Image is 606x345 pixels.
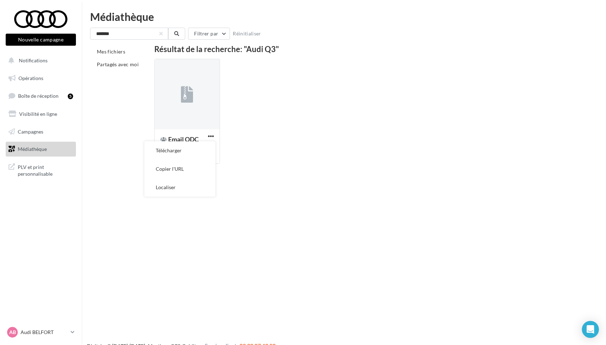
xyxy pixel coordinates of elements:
[4,53,75,68] button: Notifications
[18,93,59,99] span: Boîte de réception
[4,71,77,86] a: Opérations
[4,107,77,121] a: Visibilité en ligne
[4,159,77,180] a: PLV et print personnalisable
[188,28,230,40] button: Filtrer par
[68,94,73,99] div: 5
[97,61,139,67] span: Partagés avec moi
[19,111,57,117] span: Visibilité en ligne
[18,75,43,81] span: Opérations
[18,146,47,152] span: Médiathèque
[4,88,77,103] a: Boîte de réception5
[144,141,215,160] button: Télécharger
[582,321,599,338] div: Open Intercom Messenger
[160,135,204,152] span: Email ODC Nouvelle Audi Q3
[144,160,215,178] button: Copier l'URL
[21,329,68,336] p: Audi BELFORT
[144,178,215,197] button: Localiser
[4,142,77,157] a: Médiathèque
[154,45,576,53] div: Résultat de la recherche: "Audi Q3"
[90,11,597,22] div: Médiathèque
[230,29,264,38] button: Réinitialiser
[9,329,16,336] span: AB
[6,34,76,46] button: Nouvelle campagne
[19,57,48,63] span: Notifications
[6,326,76,339] a: AB Audi BELFORT
[97,49,125,55] span: Mes fichiers
[18,162,73,177] span: PLV et print personnalisable
[4,124,77,139] a: Campagnes
[18,128,43,134] span: Campagnes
